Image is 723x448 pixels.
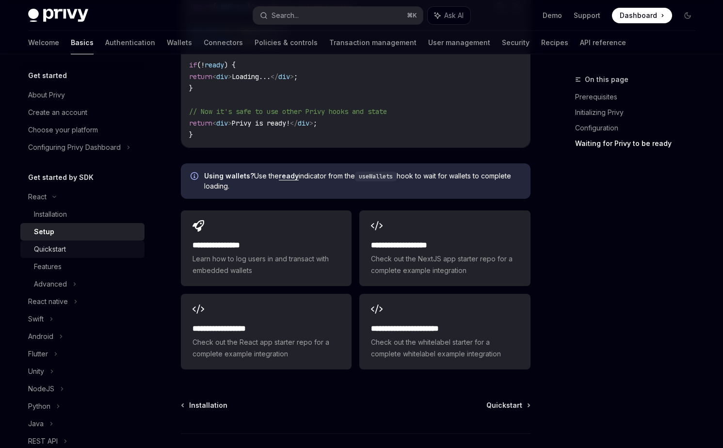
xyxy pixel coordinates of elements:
[279,172,299,180] a: ready
[271,72,278,81] span: </
[428,7,470,24] button: Ask AI
[329,31,417,54] a: Transaction management
[228,119,232,128] span: >
[181,210,352,286] a: **** **** **** *Learn how to log users in and transact with embedded wallets
[371,336,518,360] span: Check out the whitelabel starter for a complete whitelabel example integration
[216,72,228,81] span: div
[167,31,192,54] a: Wallets
[290,72,294,81] span: >
[28,435,58,447] div: REST API
[313,119,317,128] span: ;
[407,12,417,19] span: ⌘ K
[182,400,227,410] a: Installation
[28,124,98,136] div: Choose your platform
[28,418,44,430] div: Java
[486,400,530,410] a: Quickstart
[28,400,50,412] div: Python
[580,31,626,54] a: API reference
[28,313,44,325] div: Swift
[28,89,65,101] div: About Privy
[189,72,212,81] span: return
[201,61,205,69] span: !
[191,172,200,182] svg: Info
[359,294,530,369] a: **** **** **** **** ***Check out the whitelabel starter for a complete whitelabel example integra...
[181,294,352,369] a: **** **** **** ***Check out the React app starter repo for a complete example integration
[502,31,530,54] a: Security
[541,31,568,54] a: Recipes
[197,61,201,69] span: (
[189,130,193,139] span: }
[212,72,216,81] span: <
[253,7,423,24] button: Search...⌘K
[20,86,145,104] a: About Privy
[193,253,340,276] span: Learn how to log users in and transact with embedded wallets
[20,121,145,139] a: Choose your platform
[232,119,290,128] span: Privy is ready!
[28,191,47,203] div: React
[34,226,54,238] div: Setup
[28,383,54,395] div: NodeJS
[28,366,44,377] div: Unity
[189,400,227,410] span: Installation
[28,296,68,307] div: React native
[20,206,145,223] a: Installation
[28,31,59,54] a: Welcome
[428,31,490,54] a: User management
[228,72,232,81] span: >
[212,119,216,128] span: <
[28,172,94,183] h5: Get started by SDK
[575,120,703,136] a: Configuration
[20,223,145,240] a: Setup
[20,240,145,258] a: Quickstart
[585,74,628,85] span: On this page
[189,107,387,116] span: // Now it's safe to use other Privy hooks and state
[204,172,254,180] strong: Using wallets?
[359,210,530,286] a: **** **** **** ****Check out the NextJS app starter repo for a complete example integration
[28,142,121,153] div: Configuring Privy Dashboard
[28,348,48,360] div: Flutter
[309,119,313,128] span: >
[294,72,298,81] span: ;
[355,172,397,181] code: useWallets
[204,31,243,54] a: Connectors
[189,61,197,69] span: if
[575,136,703,151] a: Waiting for Privy to be ready
[28,107,87,118] div: Create an account
[28,9,88,22] img: dark logo
[486,400,522,410] span: Quickstart
[680,8,695,23] button: Toggle dark mode
[34,278,67,290] div: Advanced
[28,70,67,81] h5: Get started
[444,11,464,20] span: Ask AI
[216,119,228,128] span: div
[34,208,67,220] div: Installation
[543,11,562,20] a: Demo
[34,243,66,255] div: Quickstart
[34,261,62,272] div: Features
[28,331,53,342] div: Android
[620,11,657,20] span: Dashboard
[290,119,298,128] span: </
[189,84,193,93] span: }
[224,61,236,69] span: ) {
[255,31,318,54] a: Policies & controls
[20,104,145,121] a: Create an account
[575,89,703,105] a: Prerequisites
[204,171,521,191] span: Use the indicator from the hook to wait for wallets to complete loading.
[298,119,309,128] span: div
[612,8,672,23] a: Dashboard
[272,10,299,21] div: Search...
[232,72,271,81] span: Loading...
[371,253,518,276] span: Check out the NextJS app starter repo for a complete example integration
[575,105,703,120] a: Initializing Privy
[574,11,600,20] a: Support
[278,72,290,81] span: div
[105,31,155,54] a: Authentication
[71,31,94,54] a: Basics
[193,336,340,360] span: Check out the React app starter repo for a complete example integration
[20,258,145,275] a: Features
[205,61,224,69] span: ready
[189,119,212,128] span: return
